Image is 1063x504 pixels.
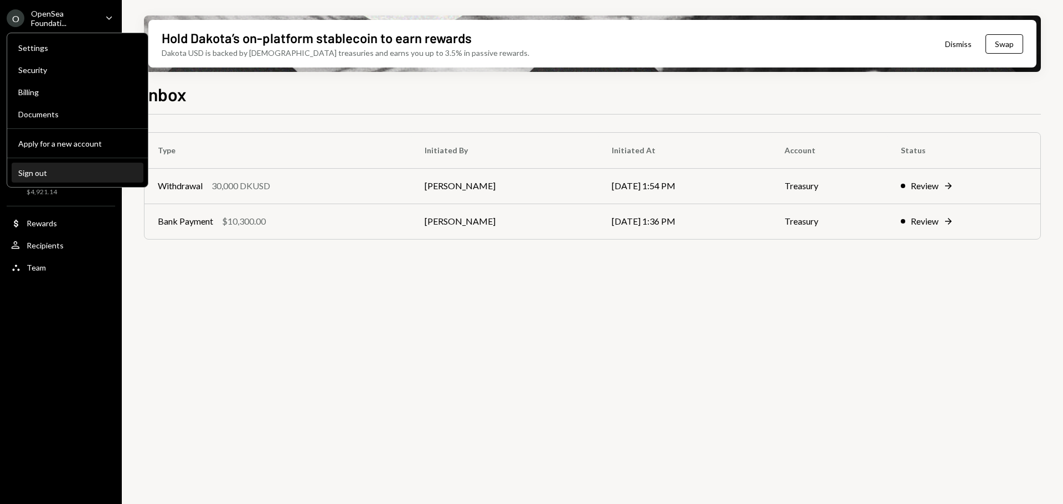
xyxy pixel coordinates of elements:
div: Withdrawal [158,179,203,193]
a: Recipients [7,235,115,255]
div: Rewards [27,219,57,228]
h1: Inbox [144,83,187,105]
a: Billing [12,82,143,102]
div: 30,000 DKUSD [211,179,270,193]
button: Swap [985,34,1023,54]
th: Initiated At [598,133,772,168]
button: Apply for a new account [12,134,143,154]
td: [PERSON_NAME] [411,204,598,239]
div: Review [911,215,938,228]
div: Dakota USD is backed by [DEMOGRAPHIC_DATA] treasuries and earns you up to 3.5% in passive rewards. [162,47,529,59]
div: Recipients [27,241,64,250]
a: Settings [12,38,143,58]
button: Dismiss [931,31,985,57]
div: Billing [18,87,137,97]
td: [DATE] 1:54 PM [598,168,772,204]
div: Hold Dakota’s on-platform stablecoin to earn rewards [162,29,472,47]
th: Status [887,133,1040,168]
a: Security [12,60,143,80]
div: O [7,9,24,27]
a: Rewards [7,213,115,233]
div: Review [911,179,938,193]
a: Documents [12,104,143,124]
div: Team [27,263,46,272]
th: Type [145,133,411,168]
td: [PERSON_NAME] [411,168,598,204]
div: Documents [18,110,137,119]
td: Treasury [771,204,887,239]
div: Settings [18,43,137,53]
div: Bank Payment [158,215,213,228]
div: $4,921.14 [27,188,57,197]
th: Account [771,133,887,168]
div: OpenSea Foundati... [31,9,96,28]
div: Security [18,65,137,75]
td: Treasury [771,168,887,204]
button: Sign out [12,163,143,183]
div: Apply for a new account [18,139,137,148]
th: Initiated By [411,133,598,168]
div: Sign out [18,168,137,178]
div: $10,300.00 [222,215,266,228]
td: [DATE] 1:36 PM [598,204,772,239]
a: Team [7,257,115,277]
